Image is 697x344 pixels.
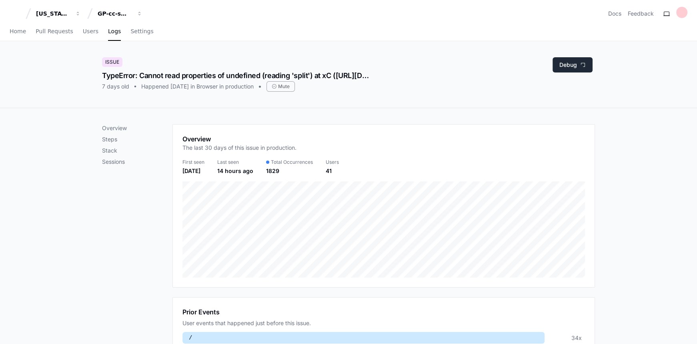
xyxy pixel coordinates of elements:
[102,147,172,155] p: Stack
[141,82,254,91] div: Happened [DATE] in Browser in production
[571,334,582,342] div: 34x
[326,159,339,165] div: Users
[108,22,121,41] a: Logs
[271,159,313,165] span: Total Occurrences
[102,82,129,91] div: 7 days old
[182,134,585,157] app-pz-page-link-header: Overview
[94,6,146,21] button: GP-cc-sml-apps
[108,29,121,34] span: Logs
[36,10,70,18] div: [US_STATE] Pacific
[10,29,26,34] span: Home
[102,135,172,143] p: Steps
[182,159,204,165] div: First seen
[102,158,172,166] p: Sessions
[189,335,192,341] span: /
[102,124,172,132] p: Overview
[608,10,621,18] a: Docs
[182,144,296,152] p: The last 30 days of this issue in production.
[326,167,339,175] div: 41
[266,81,295,92] div: Mute
[102,57,122,67] div: Issue
[217,167,253,175] div: 14 hours ago
[36,22,73,41] a: Pull Requests
[130,22,153,41] a: Settings
[182,134,296,144] h1: Overview
[553,57,593,72] button: Debug
[266,167,313,175] div: 1829
[36,29,73,34] span: Pull Requests
[182,307,220,317] h1: Prior Events
[83,29,98,34] span: Users
[10,22,26,41] a: Home
[182,319,585,327] div: User events that happened just before this issue.
[33,6,84,21] button: [US_STATE] Pacific
[98,10,132,18] div: GP-cc-sml-apps
[130,29,153,34] span: Settings
[628,10,654,18] button: Feedback
[102,70,371,81] div: TypeError: Cannot read properties of undefined (reading 'split') at xC ([URL][DOMAIN_NAME]) at kG...
[182,167,204,175] div: [DATE]
[217,159,253,165] div: Last seen
[83,22,98,41] a: Users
